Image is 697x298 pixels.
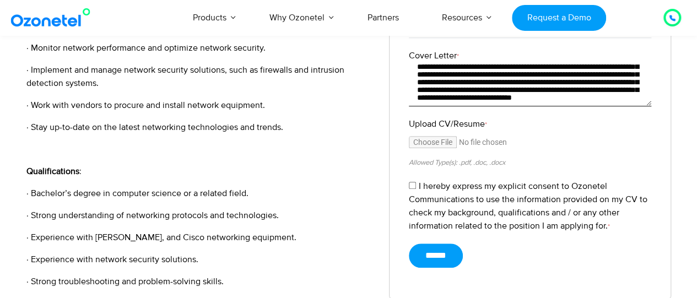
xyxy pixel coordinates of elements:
small: Allowed Type(s): .pdf, .doc, .docx [409,158,505,167]
p: · Stay up-to-date on the latest networking technologies and trends. [26,121,373,134]
p: · Monitor network performance and optimize network security. [26,41,373,55]
p: · Work with vendors to procure and install network equipment. [26,99,373,112]
p: · Strong understanding of networking protocols and technologies. [26,209,373,222]
label: Upload CV/Resume [409,117,651,131]
b: Qualifications [26,166,79,177]
p: · Experience with [PERSON_NAME], and Cisco networking equipment. [26,231,373,244]
p: · Experience with network security solutions. [26,253,373,266]
p: · Strong troubleshooting and problem-solving skills. [26,275,373,288]
p: : [26,165,373,178]
label: Cover Letter [409,49,651,62]
p: · Implement and manage network security solutions, such as firewalls and intrusion detection syst... [26,63,373,90]
a: Request a Demo [512,5,606,31]
label: I hereby express my explicit consent to Ozonetel Communications to use the information provided o... [409,181,647,231]
p: · Bachelor’s degree in computer science or a related field. [26,187,373,200]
